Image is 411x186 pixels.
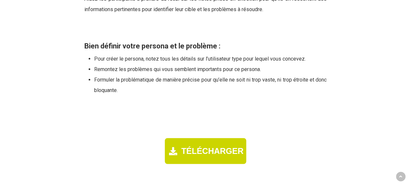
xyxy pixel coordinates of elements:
[94,77,327,93] span: Formuler la problématique de manière précise pour qu’elle ne soit ni trop vaste, ni trop étro...
[84,42,220,50] strong: Bien définir votre persona et le problème :
[181,146,243,156] span: TÉLÉCHARGER
[94,66,261,72] span: Remontez les problèmes qui vous semblent importants pour ce persona.
[84,118,327,131] h2: Outils - Définition persona
[94,56,306,62] span: Pour créer le persona, notez tous les détails sur l’utilisateur type pour lequel vous concevez.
